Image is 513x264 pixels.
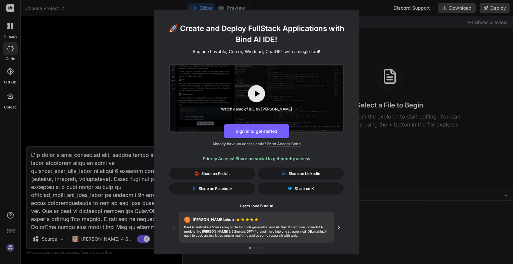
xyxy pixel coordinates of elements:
button: Go to testimonial 3 [258,247,260,249]
span: ★ [254,217,259,223]
button: Next testimonial [333,222,344,233]
span: [PERSON_NAME].chua [193,217,234,222]
span: Enter Access Code [267,142,301,146]
h3: Priority Access! Share on social to get priority access [169,156,344,162]
span: Share on Linkedin [289,171,320,176]
p: Bind AI feels like a Swiss army knife for code generation and AI Chat. It combines powerful AI mo... [184,225,329,238]
p: Already have an access code? [154,141,359,147]
p: Replace Lovable, Cursor, Windsurf, ChatGPT with a single tool! [193,48,320,55]
span: Share on Reddit [201,171,230,176]
span: Share on Facebook [199,186,233,191]
button: Previous testimonial [169,222,180,233]
span: ★ [236,217,240,223]
span: ★ [249,217,254,223]
button: Go to testimonial 2 [253,247,255,249]
div: C [184,217,190,223]
span: ★ [240,217,245,223]
span: Share on X [295,186,314,191]
div: Watch demo of IDE by [PERSON_NAME] [221,106,292,112]
button: Sign in to get started [224,124,289,138]
h1: Users love Bind AI [169,204,344,209]
h1: 🚀 Create and Deploy FullStack Applications with Bind AI IDE! [162,23,350,45]
span: ★ [245,217,250,223]
button: Go to testimonial 4 [262,247,264,249]
button: Go to testimonial 1 [249,247,251,249]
